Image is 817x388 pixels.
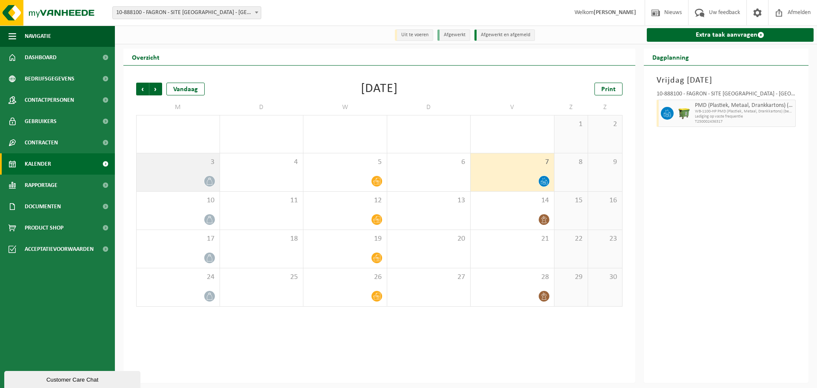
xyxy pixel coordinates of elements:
[303,100,387,115] td: W
[141,234,215,244] span: 17
[395,29,433,41] li: Uit te voeren
[471,100,554,115] td: V
[113,7,261,19] span: 10-888100 - FAGRON - SITE BORNEM - BORNEM
[224,234,299,244] span: 18
[25,217,63,239] span: Product Shop
[391,158,466,167] span: 6
[695,119,794,124] span: T250002436317
[136,100,220,115] td: M
[695,102,794,109] span: PMD (Plastiek, Metaal, Drankkartons) (bedrijven)
[308,196,383,205] span: 12
[361,83,398,95] div: [DATE]
[474,29,535,41] li: Afgewerkt en afgemeld
[141,273,215,282] span: 24
[4,369,142,388] iframe: chat widget
[25,89,74,111] span: Contactpersonen
[136,83,149,95] span: Vorige
[695,109,794,114] span: WB-1100-HP PMD (Plastiek, Metaal, Drankkartons) (bedrijven)
[657,74,796,87] h3: Vrijdag [DATE]
[475,234,550,244] span: 21
[25,175,57,196] span: Rapportage
[559,234,584,244] span: 22
[25,153,51,175] span: Kalender
[224,273,299,282] span: 25
[559,158,584,167] span: 8
[644,49,697,65] h2: Dagplanning
[592,158,617,167] span: 9
[475,273,550,282] span: 28
[141,158,215,167] span: 3
[437,29,470,41] li: Afgewerkt
[647,28,814,42] a: Extra taak aanvragen
[559,273,584,282] span: 29
[25,68,74,89] span: Bedrijfsgegevens
[308,273,383,282] span: 26
[391,234,466,244] span: 20
[391,196,466,205] span: 13
[475,196,550,205] span: 14
[141,196,215,205] span: 10
[387,100,471,115] td: D
[123,49,168,65] h2: Overzicht
[224,158,299,167] span: 4
[592,234,617,244] span: 23
[695,114,794,119] span: Lediging op vaste frequentie
[594,9,636,16] strong: [PERSON_NAME]
[25,132,58,153] span: Contracten
[25,111,57,132] span: Gebruikers
[601,86,616,93] span: Print
[25,47,57,68] span: Dashboard
[678,107,691,120] img: WB-1100-HPE-GN-50
[475,158,550,167] span: 7
[25,239,94,260] span: Acceptatievoorwaarden
[588,100,622,115] td: Z
[308,234,383,244] span: 19
[224,196,299,205] span: 11
[559,120,584,129] span: 1
[220,100,304,115] td: D
[166,83,205,95] div: Vandaag
[594,83,623,95] a: Print
[149,83,162,95] span: Volgende
[592,120,617,129] span: 2
[657,91,796,100] div: 10-888100 - FAGRON - SITE [GEOGRAPHIC_DATA] - [GEOGRAPHIC_DATA]
[25,196,61,217] span: Documenten
[112,6,261,19] span: 10-888100 - FAGRON - SITE BORNEM - BORNEM
[559,196,584,205] span: 15
[391,273,466,282] span: 27
[308,158,383,167] span: 5
[554,100,588,115] td: Z
[592,273,617,282] span: 30
[592,196,617,205] span: 16
[25,26,51,47] span: Navigatie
